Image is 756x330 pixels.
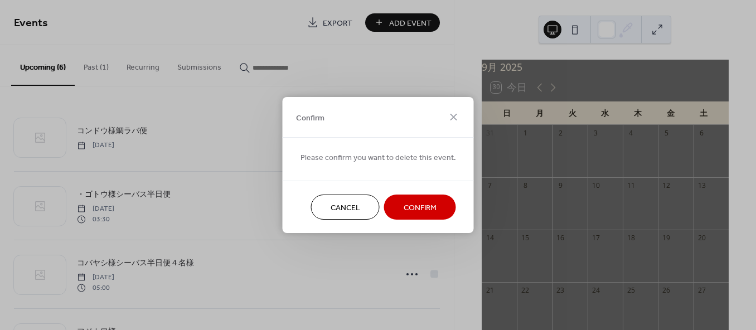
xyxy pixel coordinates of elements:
[311,195,380,220] button: Cancel
[331,202,360,214] span: Cancel
[384,195,456,220] button: Confirm
[296,112,324,124] span: Confirm
[404,202,437,214] span: Confirm
[301,152,456,164] span: Please confirm you want to delete this event.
